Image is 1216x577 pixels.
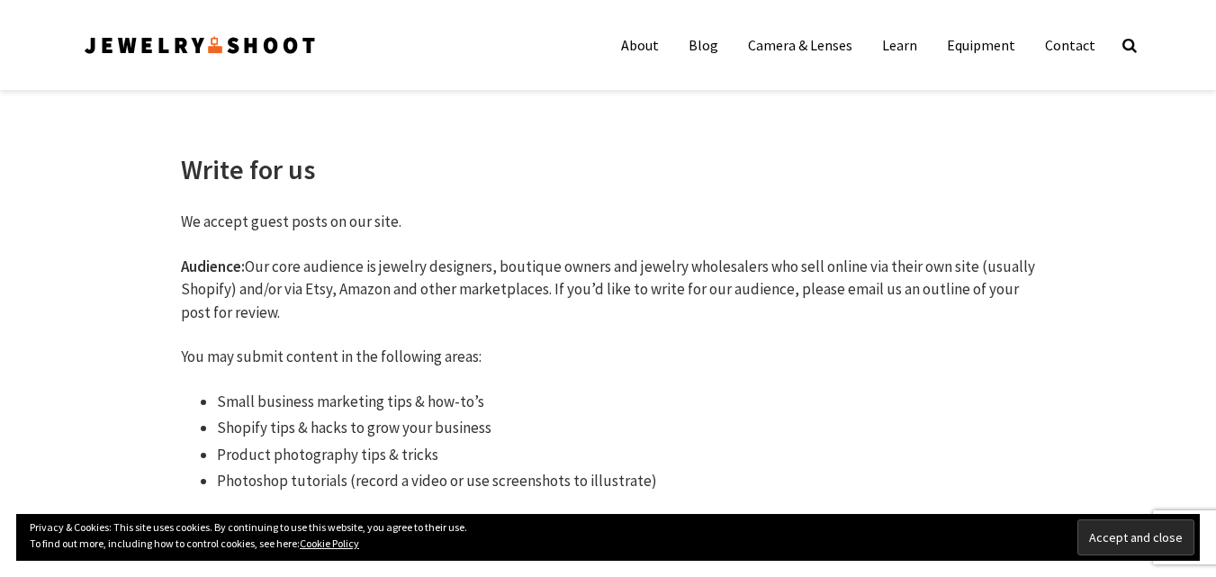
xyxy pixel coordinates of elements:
a: About [608,27,672,63]
a: Equipment [933,27,1029,63]
h1: Write for us [181,153,1036,185]
input: Accept and close [1077,519,1194,555]
p: Our core audience is jewelry designers, boutique owners and jewelry wholesalers who sell online v... [181,256,1036,325]
p: We accept guest posts on our site. [181,211,1036,234]
a: Cookie Policy [300,536,359,550]
li: Small business marketing tips & how-to’s [217,391,1036,414]
li: Shopify tips & hacks to grow your business [217,417,1036,440]
li: Photoshop tutorials (record a video or use screenshots to illustrate) [217,470,1036,493]
p: You may submit content in the following areas: [181,346,1036,369]
img: Jewelry Photographer Bay Area - San Francisco | Nationwide via Mail [82,31,318,59]
li: Product photography tips & tricks [217,444,1036,467]
a: Contact [1031,27,1109,63]
div: Privacy & Cookies: This site uses cookies. By continuing to use this website, you agree to their ... [16,514,1200,561]
a: Blog [675,27,732,63]
strong: Audience: [181,257,245,276]
a: Camera & Lenses [734,27,866,63]
a: Learn [869,27,931,63]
